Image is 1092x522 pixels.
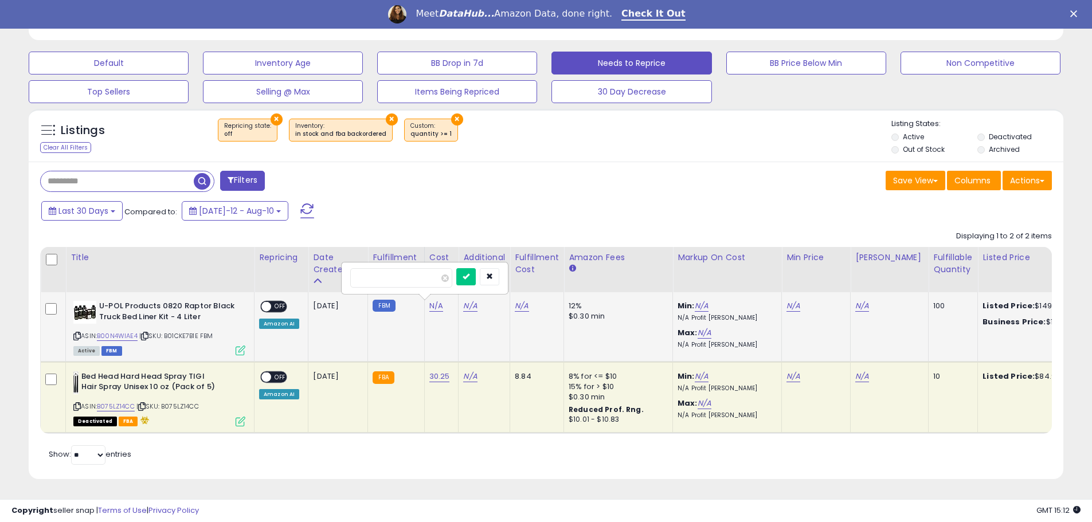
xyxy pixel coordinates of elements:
span: [DATE]-12 - Aug-10 [199,205,274,217]
div: $0.30 min [569,392,664,402]
span: Inventory : [295,121,386,139]
i: DataHub... [439,8,494,19]
a: Privacy Policy [148,505,199,516]
div: Markup on Cost [678,252,777,264]
span: OFF [271,302,289,312]
div: $148.49 [983,317,1078,327]
div: [DATE] [313,301,359,311]
div: Date Created [313,252,363,276]
a: N/A [855,371,869,382]
a: N/A [855,300,869,312]
button: × [451,113,463,125]
div: 10 [933,371,969,382]
div: Amazon AI [259,319,299,329]
div: Amazon AI [259,389,299,399]
button: Actions [1003,171,1052,190]
div: [PERSON_NAME] [855,252,923,264]
a: N/A [695,371,709,382]
a: N/A [698,327,711,339]
div: 15% for > $10 [569,382,664,392]
button: Last 30 Days [41,201,123,221]
a: N/A [429,300,443,312]
img: 31K9svIpulL._SL40_.jpg [73,371,79,394]
a: N/A [786,371,800,382]
button: BB Price Below Min [726,52,886,74]
p: N/A Profit [PERSON_NAME] [678,314,773,322]
b: Listed Price: [983,371,1035,382]
div: Additional Cost [463,252,505,276]
a: B00N4WIAE4 [97,331,138,341]
div: ASIN: [73,371,245,425]
span: All listings that are unavailable for purchase on Amazon for any reason other than out-of-stock [73,417,117,426]
div: Clear All Filters [40,142,91,153]
span: OFF [271,372,289,382]
p: N/A Profit [PERSON_NAME] [678,341,773,349]
div: 12% [569,301,664,311]
small: FBA [373,371,394,384]
span: FBA [119,417,138,426]
div: 8.84 [515,371,555,382]
b: Listed Price: [983,300,1035,311]
a: Check It Out [621,8,686,21]
a: N/A [695,300,709,312]
a: N/A [786,300,800,312]
div: Fulfillment [373,252,419,264]
div: $84.99 [983,371,1078,382]
div: [DATE] [313,371,359,382]
button: × [386,113,398,125]
a: N/A [463,300,477,312]
th: The percentage added to the cost of goods (COGS) that forms the calculator for Min & Max prices. [673,247,782,292]
img: 41ZIFI1QnFL._SL40_.jpg [73,301,96,324]
label: Deactivated [989,132,1032,142]
b: Bed Head Hard Head Spray TIGI Hair Spray Unisex 10 oz (Pack of 5) [81,371,221,395]
div: $0.30 min [569,311,664,321]
span: FBM [101,346,122,356]
button: Columns [947,171,1001,190]
small: FBM [373,300,395,312]
a: B075LZ14CC [97,402,135,411]
b: Max: [678,398,698,409]
button: Default [29,52,189,74]
button: Top Sellers [29,80,189,103]
label: Out of Stock [903,144,945,154]
div: Min Price [786,252,846,264]
span: Last 30 Days [58,205,108,217]
div: Fulfillable Quantity [933,252,973,276]
div: seller snap | | [11,505,199,516]
span: Columns [954,175,991,186]
a: 30.25 [429,371,450,382]
div: $149.99 [983,301,1078,311]
i: hazardous material [138,416,150,424]
a: N/A [515,300,529,312]
label: Archived [989,144,1020,154]
img: Profile image for Georgie [388,5,406,23]
div: 8% for <= $10 [569,371,664,382]
b: Min: [678,371,695,382]
button: Needs to Reprice [551,52,711,74]
div: ASIN: [73,301,245,354]
span: | SKU: B01CKE7B1E FBM [139,331,213,340]
button: Save View [886,171,945,190]
b: Business Price: [983,316,1046,327]
a: N/A [463,371,477,382]
div: Fulfillment Cost [515,252,559,276]
div: $10.01 - $10.83 [569,415,664,425]
a: N/A [698,398,711,409]
div: Amazon Fees [569,252,668,264]
div: in stock and fba backordered [295,130,386,138]
span: All listings currently available for purchase on Amazon [73,346,100,356]
small: Amazon Fees. [569,264,576,274]
div: Cost [429,252,454,264]
button: [DATE]-12 - Aug-10 [182,201,288,221]
b: Max: [678,327,698,338]
span: Compared to: [124,206,177,217]
b: Reduced Prof. Rng. [569,405,644,414]
label: Active [903,132,924,142]
div: Displaying 1 to 2 of 2 items [956,231,1052,242]
button: Inventory Age [203,52,363,74]
button: Selling @ Max [203,80,363,103]
div: Close [1070,10,1082,17]
h5: Listings [61,123,105,139]
button: × [271,113,283,125]
div: Meet Amazon Data, done right. [416,8,612,19]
